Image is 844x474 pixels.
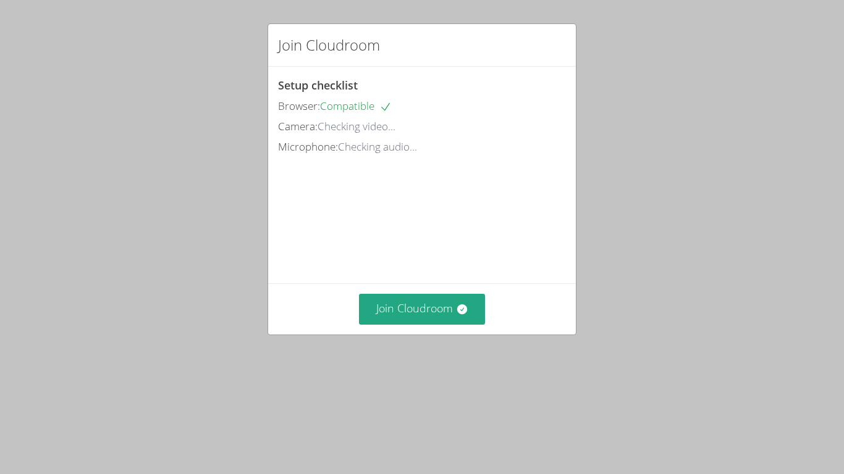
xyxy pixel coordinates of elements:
span: Compatible [320,99,392,113]
span: Setup checklist [278,78,358,93]
span: Checking video... [318,119,395,133]
button: Join Cloudroom [359,294,486,324]
h2: Join Cloudroom [278,34,380,56]
span: Microphone: [278,139,338,154]
span: Camera: [278,119,318,133]
span: Browser: [278,99,320,113]
span: Checking audio... [338,139,417,154]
